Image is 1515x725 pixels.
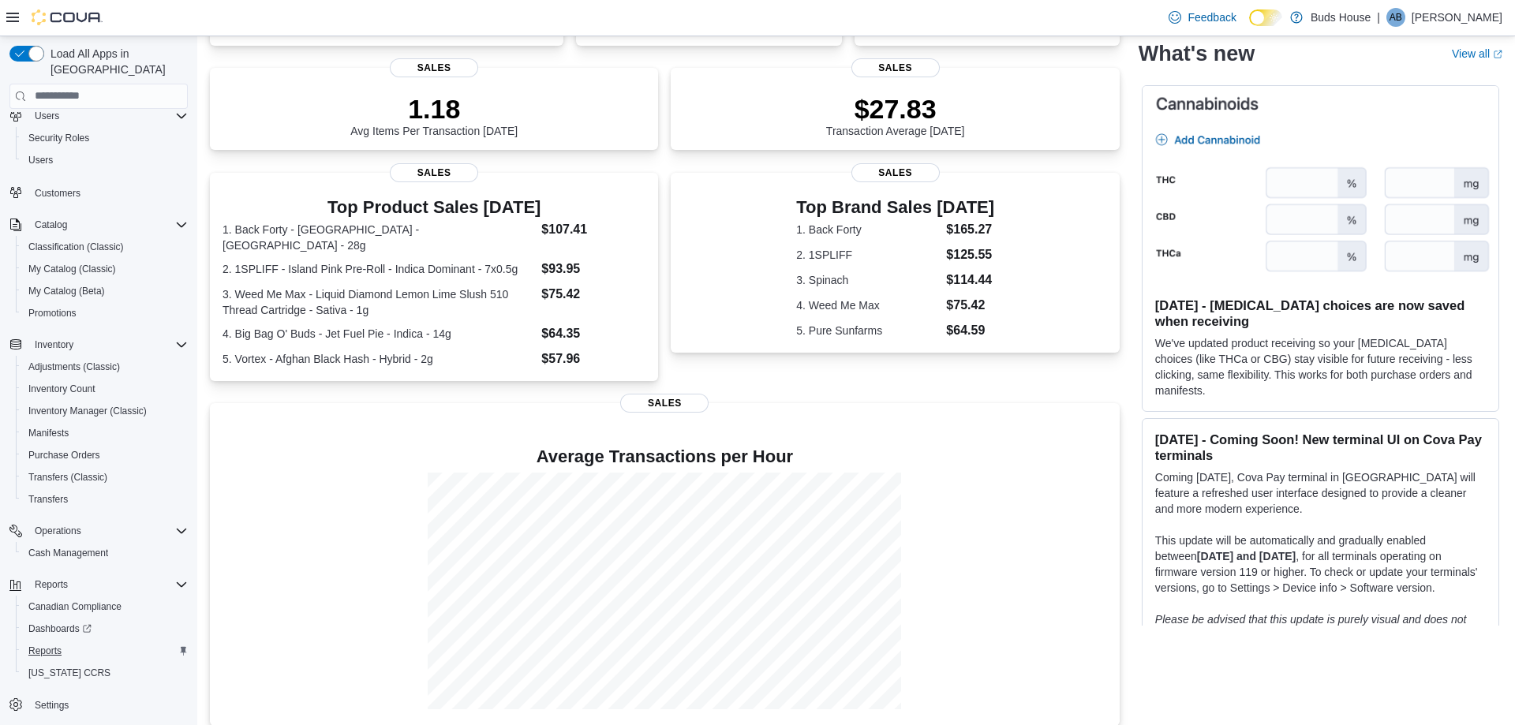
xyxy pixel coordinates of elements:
dd: $125.55 [946,245,994,264]
a: Transfers [22,490,74,509]
span: Canadian Compliance [22,597,188,616]
button: Reports [28,575,74,594]
span: Dashboards [22,619,188,638]
button: Manifests [16,422,194,444]
a: Dashboards [22,619,98,638]
button: Purchase Orders [16,444,194,466]
dt: 4. Weed Me Max [796,297,940,313]
dt: 3. Weed Me Max - Liquid Diamond Lemon Lime Slush 510 Thread Cartridge - Sativa - 1g [223,286,535,318]
a: Manifests [22,424,75,443]
span: My Catalog (Classic) [22,260,188,278]
button: Inventory [28,335,80,354]
button: Reports [16,640,194,662]
span: Security Roles [28,132,89,144]
a: My Catalog (Beta) [22,282,111,301]
div: Avg Items Per Transaction [DATE] [350,93,518,137]
dt: 5. Pure Sunfarms [796,323,940,338]
span: Catalog [35,219,67,231]
span: Settings [28,695,188,715]
span: Dashboards [28,622,92,635]
span: Customers [28,182,188,202]
span: Operations [28,521,188,540]
span: Cash Management [22,544,188,562]
dd: $107.41 [541,220,645,239]
a: My Catalog (Classic) [22,260,122,278]
a: Cash Management [22,544,114,562]
span: Classification (Classic) [28,241,124,253]
button: Operations [3,520,194,542]
a: Purchase Orders [22,446,107,465]
a: Settings [28,696,75,715]
span: Users [28,107,188,125]
span: Reports [35,578,68,591]
span: Promotions [22,304,188,323]
span: Transfers (Classic) [22,468,188,487]
h2: What's new [1139,41,1255,66]
h4: Average Transactions per Hour [223,447,1107,466]
span: Security Roles [22,129,188,148]
p: We've updated product receiving so your [MEDICAL_DATA] choices (like THCa or CBG) stay visible fo... [1155,335,1486,398]
h3: [DATE] - Coming Soon! New terminal UI on Cova Pay terminals [1155,432,1486,463]
button: My Catalog (Beta) [16,280,194,302]
span: Users [28,154,53,166]
span: Sales [851,58,940,77]
span: Inventory [35,338,73,351]
span: Washington CCRS [22,663,188,682]
dt: 1. Back Forty - [GEOGRAPHIC_DATA] - [GEOGRAPHIC_DATA] - 28g [223,222,535,253]
a: Classification (Classic) [22,237,130,256]
span: Sales [390,163,478,182]
span: Dark Mode [1249,26,1250,27]
button: Users [16,149,194,171]
span: Promotions [28,307,77,320]
dt: 2. 1SPLIFF [796,247,940,263]
a: Security Roles [22,129,95,148]
span: Transfers (Classic) [28,471,107,484]
span: Sales [390,58,478,77]
p: Buds House [1311,8,1371,27]
button: Inventory Manager (Classic) [16,400,194,422]
span: Purchase Orders [22,446,188,465]
button: Customers [3,181,194,204]
span: [US_STATE] CCRS [28,667,110,679]
span: Catalog [28,215,188,234]
button: Operations [28,521,88,540]
h3: [DATE] - [MEDICAL_DATA] choices are now saved when receiving [1155,297,1486,329]
span: Sales [620,394,709,413]
a: Canadian Compliance [22,597,128,616]
button: Reports [3,574,194,596]
button: Users [28,107,65,125]
p: This update will be automatically and gradually enabled between , for all terminals operating on ... [1155,533,1486,596]
span: Manifests [22,424,188,443]
span: Customers [35,187,80,200]
dd: $64.59 [946,321,994,340]
button: Classification (Classic) [16,236,194,258]
dd: $93.95 [541,260,645,278]
span: Inventory Count [28,383,95,395]
button: My Catalog (Classic) [16,258,194,280]
p: Coming [DATE], Cova Pay terminal in [GEOGRAPHIC_DATA] will feature a refreshed user interface des... [1155,469,1486,517]
div: Transaction Average [DATE] [826,93,965,137]
span: Users [22,151,188,170]
button: Users [3,105,194,127]
button: Adjustments (Classic) [16,356,194,378]
button: Cash Management [16,542,194,564]
div: Aman Bhogal [1386,8,1405,27]
span: Transfers [22,490,188,509]
svg: External link [1493,50,1502,59]
a: Dashboards [16,618,194,640]
span: Sales [851,163,940,182]
span: Classification (Classic) [22,237,188,256]
span: Users [35,110,59,122]
dd: $57.96 [541,349,645,368]
dt: 5. Vortex - Afghan Black Hash - Hybrid - 2g [223,351,535,367]
p: [PERSON_NAME] [1412,8,1502,27]
span: My Catalog (Classic) [28,263,116,275]
span: Manifests [28,427,69,439]
span: Inventory [28,335,188,354]
button: Settings [3,693,194,716]
button: Canadian Compliance [16,596,194,618]
button: Promotions [16,302,194,324]
dt: 4. Big Bag O' Buds - Jet Fuel Pie - Indica - 14g [223,326,535,342]
input: Dark Mode [1249,9,1282,26]
a: View allExternal link [1452,47,1502,60]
